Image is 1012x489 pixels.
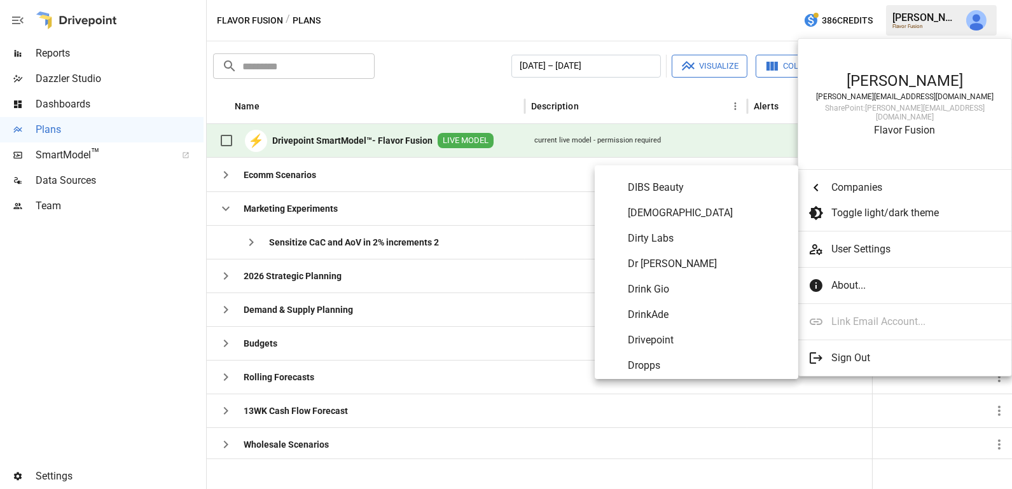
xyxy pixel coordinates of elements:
[628,307,788,322] span: DrinkAde
[628,333,788,348] span: Drivepoint
[831,242,1001,257] span: User Settings
[811,92,999,101] div: [PERSON_NAME][EMAIL_ADDRESS][DOMAIN_NAME]
[628,256,788,272] span: Dr [PERSON_NAME]
[831,278,992,293] span: About...
[831,205,992,221] span: Toggle light/dark theme
[628,180,788,195] span: DIBS Beauty
[811,104,999,121] div: SharePoint: [PERSON_NAME][EMAIL_ADDRESS][DOMAIN_NAME]
[811,124,999,136] div: Flavor Fusion
[831,180,992,195] span: Companies
[628,231,788,246] span: Dirty Labs
[628,282,788,297] span: Drink Gio
[811,72,999,90] div: [PERSON_NAME]
[628,358,788,373] span: Dropps
[628,205,788,221] span: [DEMOGRAPHIC_DATA]
[831,350,992,366] span: Sign Out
